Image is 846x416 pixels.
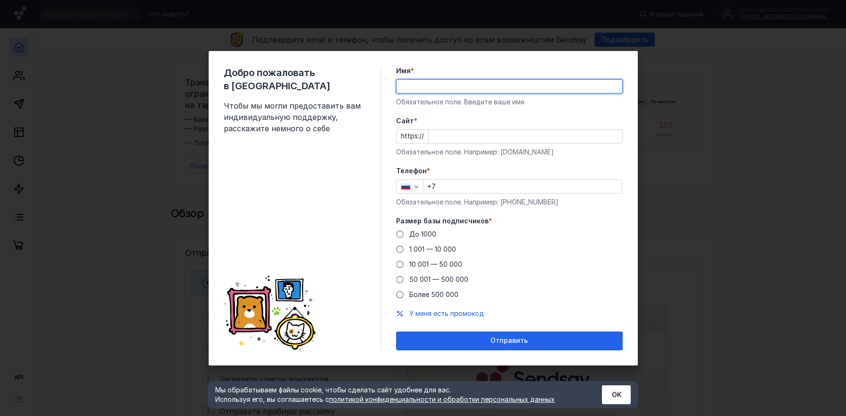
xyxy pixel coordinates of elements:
span: 1 001 — 10 000 [409,245,456,253]
span: Имя [396,66,411,76]
span: До 1000 [409,230,436,238]
div: Мы обрабатываем файлы cookie, чтобы сделать сайт удобнее для вас. Используя его, вы соглашаетесь c [215,385,579,404]
span: Cайт [396,116,414,126]
span: Отправить [491,337,528,345]
span: Телефон [396,166,427,176]
span: У меня есть промокод [409,309,484,317]
span: Размер базы подписчиков [396,216,489,226]
span: Добро пожаловать в [GEOGRAPHIC_DATA] [224,66,365,93]
span: Более 500 000 [409,290,458,298]
button: У меня есть промокод [409,309,484,318]
div: Обязательное поле. Введите ваше имя [396,97,623,107]
span: Чтобы мы могли предоставить вам индивидуальную поддержку, расскажите немного о себе [224,100,365,134]
button: ОК [602,385,631,404]
div: Обязательное поле. Например: [DOMAIN_NAME] [396,147,623,157]
div: Обязательное поле. Например: [PHONE_NUMBER] [396,197,623,207]
a: политикой конфиденциальности и обработки персональных данных [329,395,555,403]
button: Отправить [396,331,623,350]
span: 10 001 — 50 000 [409,260,462,268]
span: 50 001 — 500 000 [409,275,468,283]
